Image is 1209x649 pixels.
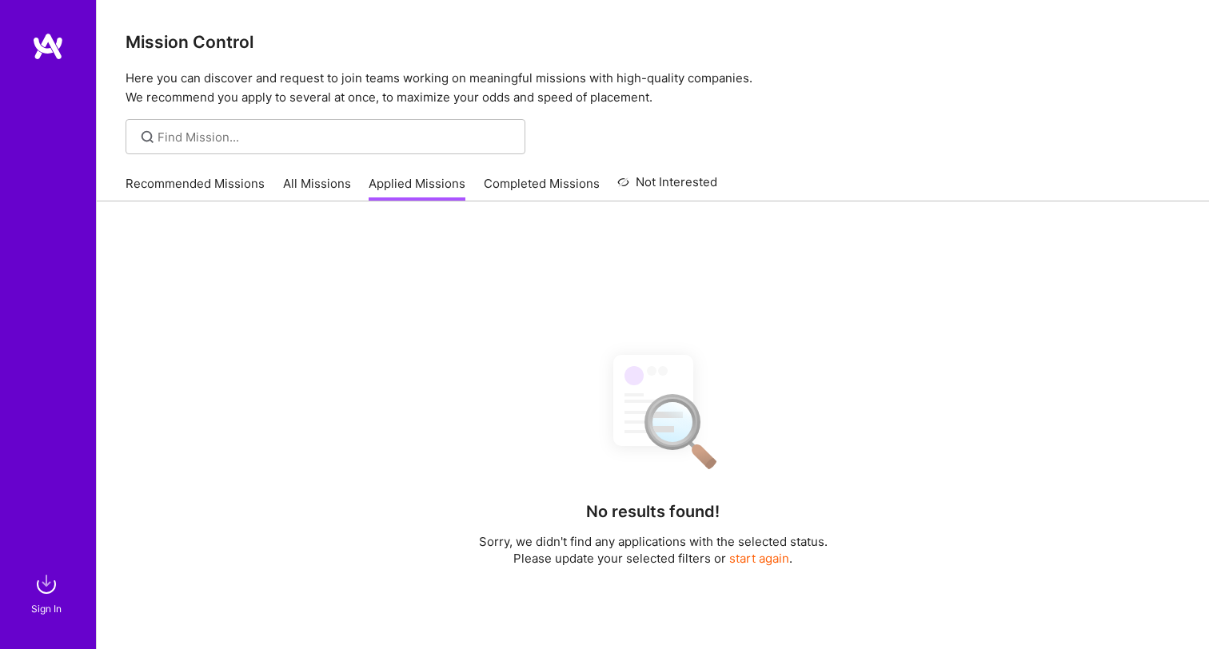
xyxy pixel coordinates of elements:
i: icon SearchGrey [138,128,157,146]
a: Not Interested [617,173,717,201]
img: No Results [585,340,721,480]
h4: No results found! [586,502,720,521]
img: logo [32,32,64,61]
a: sign inSign In [34,568,62,617]
h3: Mission Control [126,32,1180,52]
a: Completed Missions [484,175,600,201]
input: Find Mission... [158,129,513,145]
p: Here you can discover and request to join teams working on meaningful missions with high-quality ... [126,69,1180,107]
div: Sign In [31,600,62,617]
p: Please update your selected filters or . [479,550,828,567]
a: All Missions [283,175,351,201]
a: Recommended Missions [126,175,265,201]
button: start again [729,550,789,567]
img: sign in [30,568,62,600]
p: Sorry, we didn't find any applications with the selected status. [479,533,828,550]
a: Applied Missions [369,175,465,201]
